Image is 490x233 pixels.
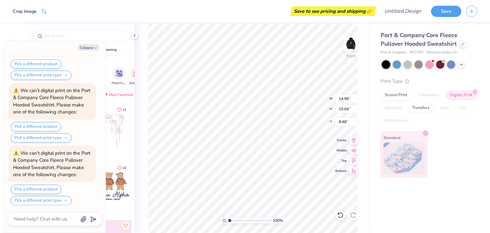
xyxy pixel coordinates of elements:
div: Applique [381,103,406,113]
button: Pick a different product [11,59,61,69]
button: Pick a different print type [11,133,71,143]
div: We can’t digital print on the Port & Company Core Fleece Pullover Hooded Sweatshirt. Please make ... [13,87,90,115]
div: Screen Print [381,90,412,100]
div: Save to see pricing and shipping [292,6,375,16]
div: Crop Image [13,8,37,15]
span: Parent's Weekend [112,81,126,86]
span: 100 % [273,218,283,223]
button: filter button [129,67,144,86]
button: Like [114,164,129,172]
div: Print Type [381,78,477,85]
button: Collapse [78,44,99,51]
div: Transfers [408,103,434,113]
span: Game Day [129,81,144,86]
span: Port & Company Core Fleece Pullover Hooded Sweatshirt [381,31,457,48]
button: Like [114,105,129,114]
span: Bottom [335,169,347,173]
button: Pick a different product [11,122,61,131]
button: Pick a different print type [11,196,71,205]
button: filter button [112,67,126,86]
div: Most Favorited [100,91,136,98]
div: filter for Game Day [129,67,144,86]
div: Rhinestones [381,116,412,126]
img: Front [345,37,357,50]
span: Center [335,138,347,143]
div: Foil [455,103,470,113]
div: filter for Parent's Weekend [112,67,126,86]
div: Embroidery [413,90,444,100]
span: Top [335,159,347,163]
span: 40 [122,167,126,170]
span: 👉 [366,7,373,15]
input: Try "Alpha" [44,33,126,39]
span: Port & Company [381,50,406,55]
button: Pick a different print type [11,71,71,80]
img: Game Day Image [133,70,140,77]
span: Middle [335,148,347,153]
img: Standard [383,143,425,175]
span: # PC78H [410,50,423,55]
input: Untitled Design [379,5,426,18]
div: Digital Print [446,90,477,100]
span: 15 [122,108,126,112]
button: Save [431,6,461,17]
span: Standard [383,134,400,141]
span: Minimum Order: 12 + [427,50,458,55]
div: Vinyl [435,103,453,113]
div: Front [346,53,356,59]
button: Pick a different product [11,185,61,194]
div: We can’t digital print on the Port & Company Core Fleece Pullover Hooded Sweatshirt. Please make ... [13,150,90,178]
button: Like [122,222,130,229]
img: Parent's Weekend Image [115,70,123,77]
